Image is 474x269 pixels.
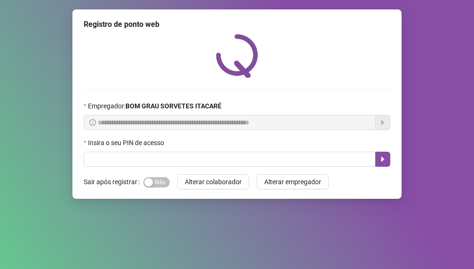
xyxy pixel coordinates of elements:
span: Empregador : [88,101,221,111]
button: Alterar empregador [257,174,329,189]
label: Sair após registrar [84,174,143,189]
button: Alterar colaborador [177,174,249,189]
img: QRPoint [216,34,258,78]
strong: BOM GRAU SORVETES ITACARÉ [126,102,221,110]
span: info-circle [89,119,96,126]
span: Alterar empregador [264,177,321,187]
div: Registro de ponto web [84,19,390,30]
span: Alterar colaborador [185,177,242,187]
label: Insira o seu PIN de acesso [84,138,170,148]
span: caret-right [379,155,387,163]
